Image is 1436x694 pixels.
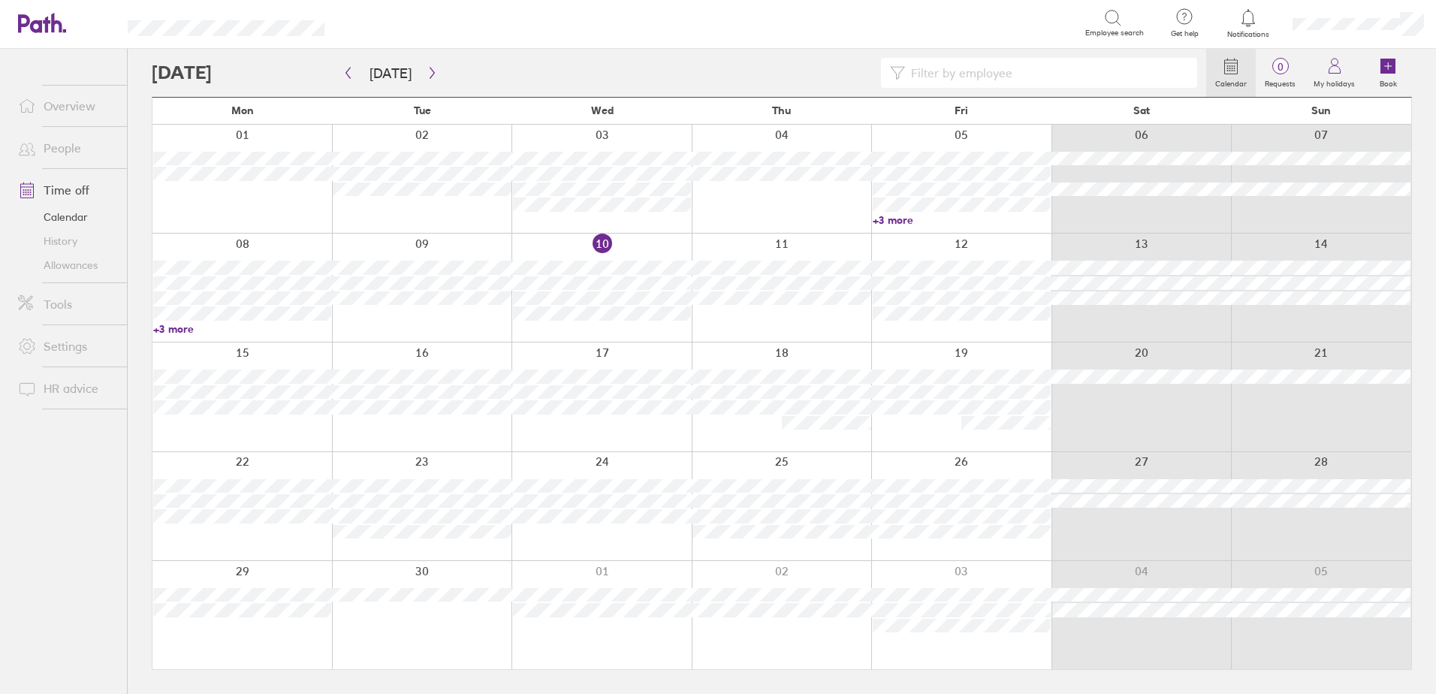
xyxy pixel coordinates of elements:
a: +3 more [873,213,1051,227]
a: Calendar [1206,49,1256,97]
button: [DATE] [357,61,424,86]
span: Get help [1160,29,1209,38]
span: 0 [1256,61,1305,73]
a: Allowances [6,253,127,277]
label: Calendar [1206,75,1256,89]
span: Fri [955,104,968,116]
span: Notifications [1224,30,1273,39]
span: Sat [1133,104,1150,116]
a: Settings [6,331,127,361]
a: My holidays [1305,49,1364,97]
a: 0Requests [1256,49,1305,97]
a: People [6,133,127,163]
span: Sun [1311,104,1331,116]
input: Filter by employee [905,59,1188,87]
span: Tue [414,104,431,116]
span: Wed [591,104,614,116]
a: Book [1364,49,1412,97]
a: Tools [6,289,127,319]
span: Employee search [1085,29,1144,38]
span: Mon [231,104,254,116]
a: +3 more [153,322,331,336]
a: Calendar [6,205,127,229]
a: Notifications [1224,8,1273,39]
label: Book [1371,75,1406,89]
label: Requests [1256,75,1305,89]
div: Search [365,16,403,29]
label: My holidays [1305,75,1364,89]
span: Thu [772,104,791,116]
a: HR advice [6,373,127,403]
a: Overview [6,91,127,121]
a: History [6,229,127,253]
a: Time off [6,175,127,205]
